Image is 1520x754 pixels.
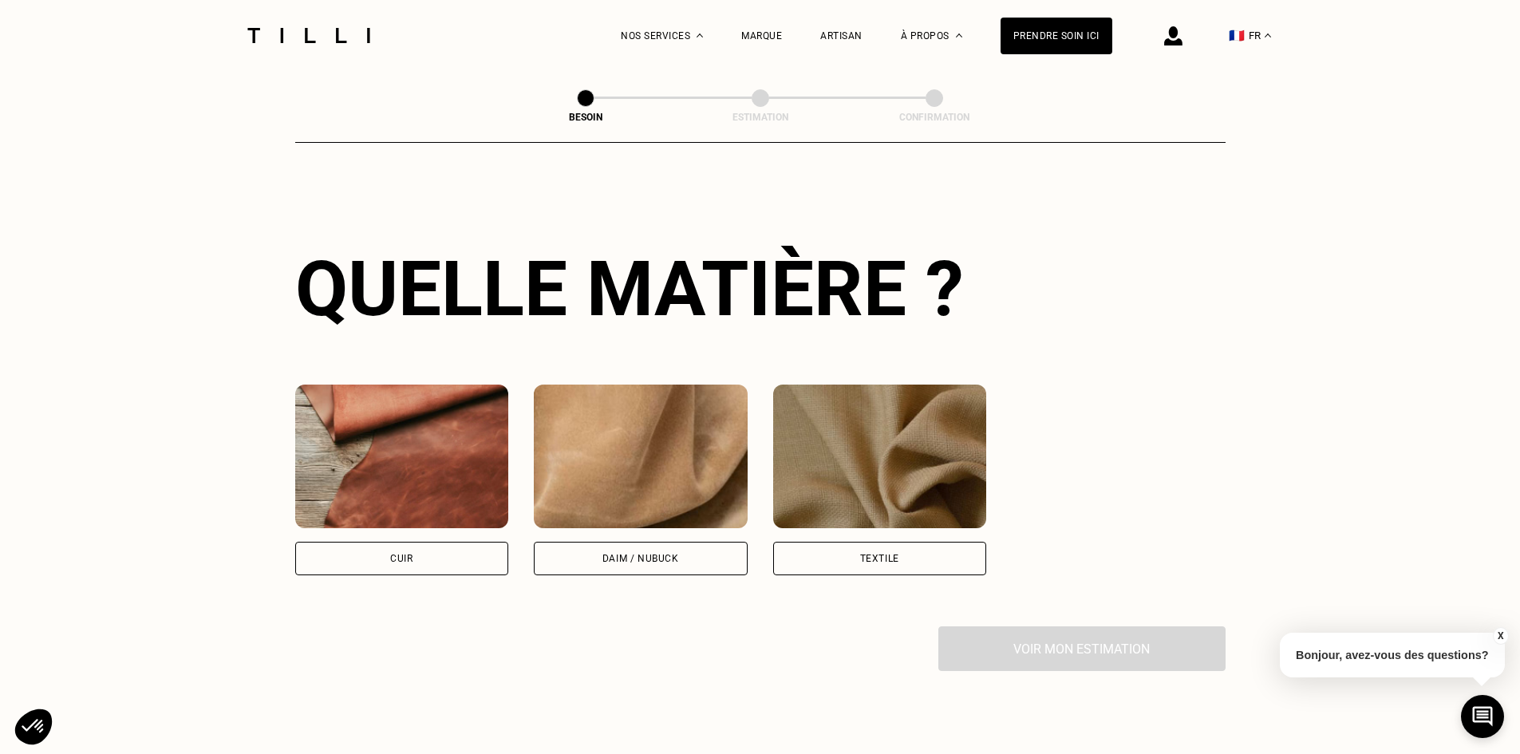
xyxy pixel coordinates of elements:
[681,112,840,123] div: Estimation
[1164,26,1182,45] img: icône connexion
[295,385,509,528] img: Tilli retouche vos vêtements en Cuir
[1280,633,1505,677] p: Bonjour, avez-vous des questions?
[956,34,962,38] img: Menu déroulant à propos
[855,112,1014,123] div: Confirmation
[534,385,748,528] img: Tilli retouche vos vêtements en Daim / Nubuck
[242,28,376,43] img: Logo du service de couturière Tilli
[697,34,703,38] img: Menu déroulant
[295,244,1226,334] div: Quelle matière ?
[741,30,782,41] a: Marque
[1492,627,1508,645] button: X
[1001,18,1112,54] a: Prendre soin ici
[390,554,413,563] div: Cuir
[506,112,665,123] div: Besoin
[1229,28,1245,43] span: 🇫🇷
[773,385,987,528] img: Tilli retouche vos vêtements en Textile
[602,554,679,563] div: Daim / Nubuck
[820,30,863,41] a: Artisan
[1265,34,1271,38] img: menu déroulant
[860,554,899,563] div: Textile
